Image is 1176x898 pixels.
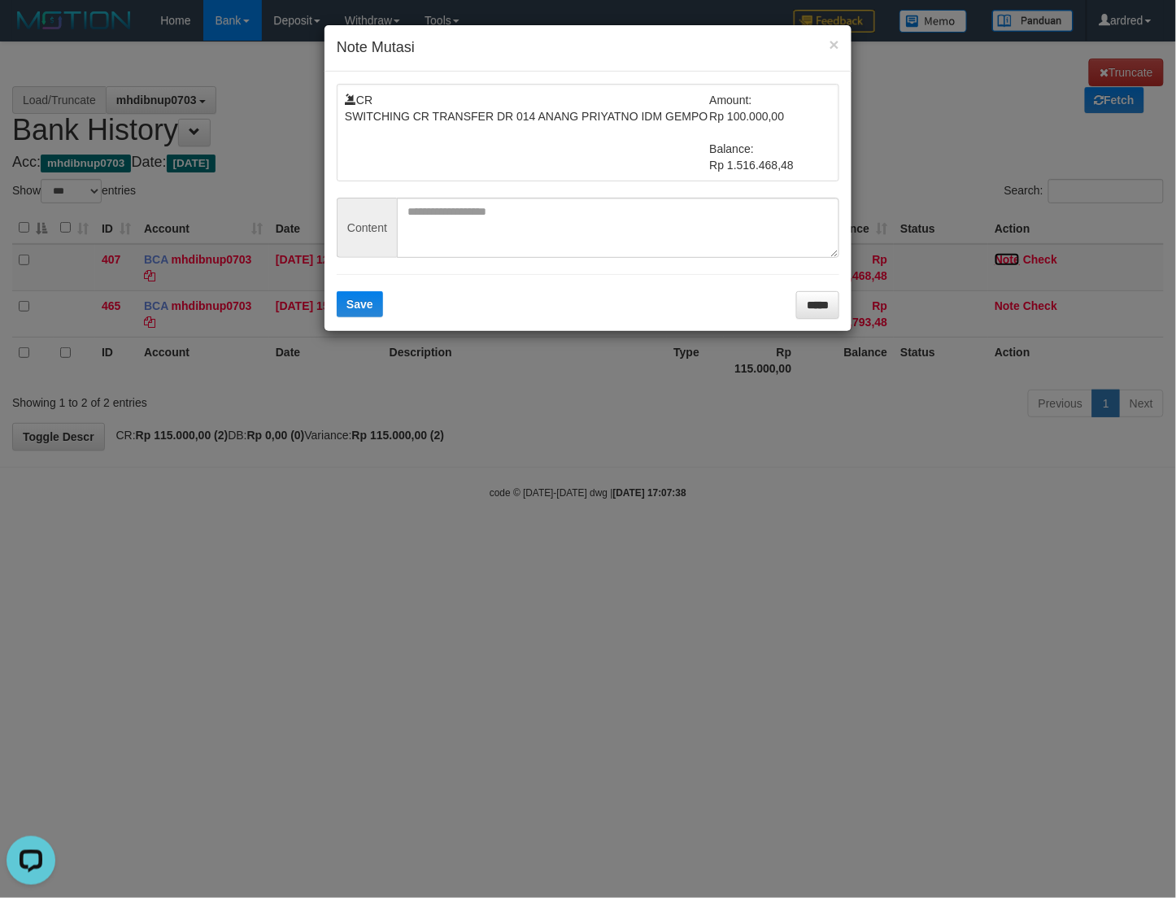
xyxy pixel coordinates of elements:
span: Content [337,198,397,258]
span: Save [346,298,373,311]
td: CR SWITCHING CR TRANSFER DR 014 ANANG PRIYATNO IDM GEMPO [345,92,710,173]
button: Open LiveChat chat widget [7,7,55,55]
button: × [830,36,839,53]
td: Amount: Rp 100.000,00 Balance: Rp 1.516.468,48 [710,92,832,173]
button: Save [337,291,383,317]
h4: Note Mutasi [337,37,839,59]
